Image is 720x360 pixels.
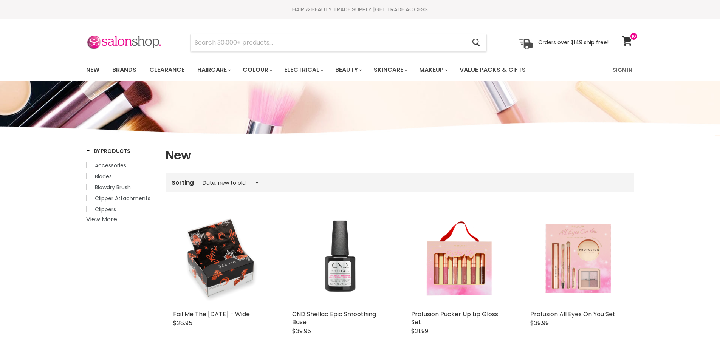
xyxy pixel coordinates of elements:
a: Brands [107,62,142,78]
a: Foil Me The [DATE] - Wide [173,310,250,318]
a: Blowdry Brush [86,183,156,192]
a: Clippers [86,205,156,213]
h1: New [166,147,634,163]
a: Makeup [413,62,452,78]
a: Accessories [86,161,156,170]
a: Clipper Attachments [86,194,156,202]
a: Profusion All Eyes On You Set Profusion All Eyes On You Set [530,210,627,306]
img: Profusion Pucker Up Lip Gloss Set [411,210,508,306]
span: Clipper Attachments [95,195,150,202]
a: Sign In [608,62,637,78]
ul: Main menu [81,59,570,81]
span: Clippers [95,205,116,213]
a: Beauty [330,62,367,78]
span: $39.95 [292,327,311,335]
a: Electrical [279,62,328,78]
a: Skincare [368,62,412,78]
img: Profusion All Eyes On You Set [530,210,627,306]
a: Blades [86,172,156,181]
input: Search [191,34,466,51]
img: Foil Me The Halloween - Wide [173,210,269,306]
a: CND Shellac Epic Smoothing Base [292,310,376,326]
span: Blades [95,173,112,180]
h3: By Products [86,147,130,155]
span: Accessories [95,162,126,169]
button: Search [466,34,486,51]
a: GET TRADE ACCESS [375,5,428,13]
a: Clearance [144,62,190,78]
label: Sorting [172,179,194,186]
span: Blowdry Brush [95,184,131,191]
a: Profusion Pucker Up Lip Gloss Set [411,310,498,326]
form: Product [190,34,487,52]
span: $28.95 [173,319,192,328]
div: HAIR & BEAUTY TRADE SUPPLY | [77,6,644,13]
a: New [81,62,105,78]
a: Value Packs & Gifts [454,62,531,78]
p: Orders over $149 ship free! [538,39,609,46]
img: CND Shellac Epic Smoothing Base [292,210,389,306]
a: Profusion All Eyes On You Set [530,310,615,318]
a: Foil Me The Halloween - Wide Foil Me The Halloween - Wide [173,210,269,306]
nav: Main [77,59,644,81]
a: Colour [237,62,277,78]
span: $39.99 [530,319,549,328]
a: Profusion Pucker Up Lip Gloss Set Profusion Pucker Up Lip Gloss Set [411,210,508,306]
a: View More [86,215,117,224]
span: $21.99 [411,327,428,335]
a: Haircare [192,62,235,78]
